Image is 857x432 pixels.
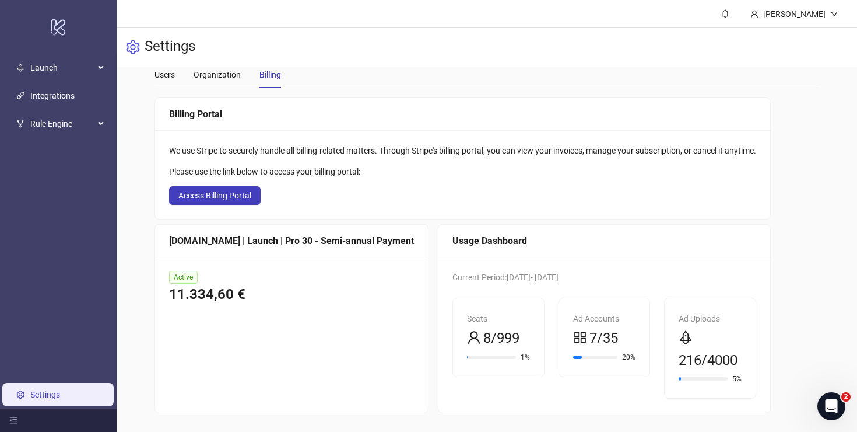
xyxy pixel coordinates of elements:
[169,107,756,121] div: Billing Portal
[622,354,635,361] span: 20%
[30,390,60,399] a: Settings
[841,392,851,402] span: 2
[750,10,758,18] span: user
[169,271,198,284] span: Active
[145,37,195,57] h3: Settings
[452,234,756,248] div: Usage Dashboard
[452,273,559,282] span: Current Period: [DATE] - [DATE]
[169,186,261,205] button: Access Billing Portal
[169,234,414,248] div: [DOMAIN_NAME] | Launch | Pro 30 - Semi-annual Payment
[830,10,838,18] span: down
[679,330,693,344] span: rocket
[30,112,94,135] span: Rule Engine
[194,68,241,81] div: Organization
[16,64,24,72] span: rocket
[679,312,742,325] div: Ad Uploads
[178,191,251,200] span: Access Billing Portal
[30,56,94,79] span: Launch
[169,144,756,157] div: We use Stripe to securely handle all billing-related matters. Through Stripe's billing portal, yo...
[126,40,140,54] span: setting
[467,312,530,325] div: Seats
[467,330,481,344] span: user
[521,354,530,361] span: 1%
[732,375,742,382] span: 5%
[573,312,636,325] div: Ad Accounts
[9,416,17,424] span: menu-fold
[721,9,729,18] span: bell
[259,68,281,81] div: Billing
[817,392,845,420] iframe: Intercom live chat
[169,165,756,178] div: Please use the link below to access your billing portal:
[679,350,737,372] span: 216/4000
[154,68,175,81] div: Users
[758,8,830,20] div: [PERSON_NAME]
[30,91,75,100] a: Integrations
[573,330,587,344] span: appstore
[16,120,24,128] span: fork
[589,328,618,350] span: 7/35
[483,328,519,350] span: 8/999
[169,284,414,306] div: 11.334,60 €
